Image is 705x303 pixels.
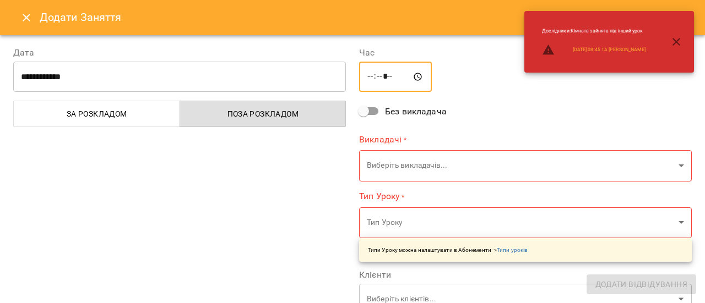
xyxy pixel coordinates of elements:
[359,190,692,203] label: Тип Уроку
[13,4,40,31] button: Close
[359,48,692,57] label: Час
[367,160,674,171] p: Виберіть викладачів...
[359,150,692,181] div: Виберіть викладачів...
[385,105,447,118] span: Без викладача
[187,107,340,120] span: Поза розкладом
[20,107,173,120] span: За розкладом
[180,101,346,127] button: Поза розкладом
[359,207,692,238] div: Тип Уроку
[533,23,655,39] li: Дослідники : Кімната зайнята під інший урок
[40,9,692,26] h6: Додати Заняття
[359,133,692,146] label: Викладачі
[359,271,692,279] label: Клієнти
[368,246,528,254] p: Типи Уроку можна налаштувати в Абонементи ->
[573,46,646,53] a: [DATE] 08:45 1А [PERSON_NAME]
[367,217,674,228] p: Тип Уроку
[13,48,346,57] label: Дата
[497,247,528,253] a: Типи уроків
[13,101,180,127] button: За розкладом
